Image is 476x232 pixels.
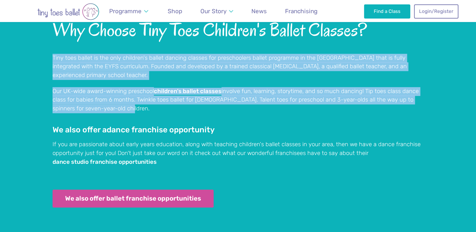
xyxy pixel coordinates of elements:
a: News [249,4,270,19]
span: Programme [109,8,142,15]
a: dance franchise opportunity [107,126,215,135]
a: Franchising [282,4,321,19]
a: Programme [106,4,151,19]
span: Our Story [200,8,227,15]
p: If you are passionate about early years education, along with teaching children's ballet classes ... [53,140,424,166]
img: tiny toes ballet [18,3,119,20]
h2: Why Choose Tiny Toes Children's Ballet Classes? [53,21,424,40]
a: Our Story [197,4,236,19]
span: Shop [168,8,182,15]
a: dance studio franchise opportunities [53,159,157,165]
span: News [251,8,267,15]
a: Find a Class [364,4,410,18]
a: We also offer ballet franchise opportunities [53,190,214,208]
p: Tiny toes ballet is the only children's ballet dancing classes for preschoolers ballet programme ... [53,54,424,80]
a: children's ballet classes [154,88,221,95]
p: Our UK-wide award-winning preschool involve fun, learning, storytime, and so much dancing! Tip to... [53,87,424,113]
a: Login/Register [414,4,458,18]
span: Franchising [285,8,317,15]
a: Shop [165,4,185,19]
h4: We also offer a [53,125,424,135]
